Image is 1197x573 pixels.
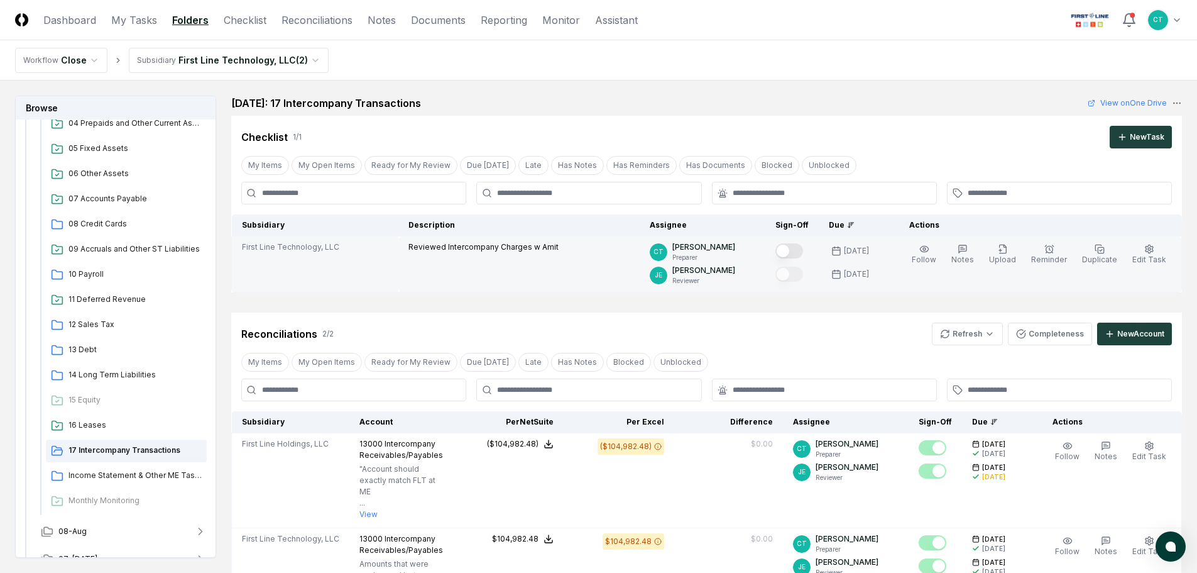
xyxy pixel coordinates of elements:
button: Mark complete [775,243,803,259]
span: Upload [989,255,1016,264]
div: $104,982.48 [605,536,652,547]
span: 11 Deferred Revenue [68,294,202,305]
div: 09-Sep [31,35,217,518]
button: Has Reminders [606,156,677,175]
button: atlas-launcher [1156,531,1186,562]
div: $0.00 [751,533,773,545]
span: 13000 [359,534,383,543]
button: Upload [987,242,1019,268]
button: NewTask [1110,126,1172,148]
button: Completeness [1008,323,1092,345]
button: Has Notes [551,156,604,175]
button: Duplicate [1079,242,1120,268]
a: 11 Deferred Revenue [46,289,207,311]
button: Unblocked [653,353,708,372]
p: Reviewer [816,473,878,482]
span: 13000 [359,439,383,448]
a: Reconciliations [281,13,353,28]
h3: Browse [16,96,216,120]
a: 12 Sales Tax [46,314,207,337]
th: Difference [674,411,783,433]
span: 07 Accounts Payable [68,193,202,204]
button: ($104,982.48) [487,438,554,450]
span: Follow [1055,452,1079,461]
th: Subsidiary [232,214,399,236]
div: 2 / 2 [322,328,334,340]
p: Reviewer [672,276,735,286]
button: Edit Task [1130,242,1169,268]
div: [DATE] [844,269,869,280]
div: $0.00 [751,438,773,450]
button: Mark complete [919,440,946,455]
a: Monitor [542,13,580,28]
span: Follow [912,255,936,264]
button: Due Today [460,156,516,175]
div: New Task [1130,131,1164,143]
div: Actions [1042,416,1172,428]
span: Reminder [1031,255,1067,264]
span: Notes [1095,547,1117,556]
a: 04 Prepaids and Other Current Assets [46,113,207,135]
span: [DATE] [982,535,1005,544]
p: [PERSON_NAME] [816,557,878,568]
nav: breadcrumb [15,48,329,73]
button: 07-[DATE] [31,545,217,573]
a: 10 Payroll [46,264,207,286]
span: 15 Equity [68,394,202,406]
button: Unblocked [802,156,856,175]
a: 07 Accounts Payable [46,188,207,211]
p: Preparer [816,450,878,459]
div: [DATE] [844,245,869,257]
p: [PERSON_NAME] [672,265,735,276]
a: 14 Long Term Liabilities [46,364,207,387]
span: 12 Sales Tax [68,319,202,330]
th: Subsidiary [232,411,350,433]
p: Preparer [672,253,735,262]
div: ($104,982.48) [487,438,538,450]
a: Monthly Monitoring [46,490,207,513]
th: Per NetSuite [453,411,564,433]
span: Intercompany Receivables/Payables [359,534,443,555]
span: 08 Credit Cards [68,218,202,230]
span: Edit Task [1132,547,1166,556]
button: NewAccount [1097,323,1172,345]
span: Notes [1095,452,1117,461]
button: Edit Task [1130,533,1169,560]
span: Follow [1055,547,1079,556]
button: Follow [909,242,939,268]
span: JE [798,467,806,477]
span: Edit Task [1132,452,1166,461]
a: Assistant [595,13,638,28]
span: CT [1153,15,1163,25]
span: 13 Debt [68,344,202,355]
button: Ready for My Review [364,353,457,372]
img: Logo [15,13,28,26]
div: ($104,982.48) [600,441,652,452]
div: Actions [899,220,1172,231]
button: Late [518,353,549,372]
button: Edit Task [1130,438,1169,465]
a: Documents [411,13,466,28]
button: Mark complete [775,267,803,282]
span: CT [797,539,807,548]
span: [DATE] [982,463,1005,472]
a: My Tasks [111,13,157,28]
span: 07-[DATE] [58,554,97,565]
a: 17 Intercompany Transactions [46,440,207,462]
a: Reporting [481,13,527,28]
button: Follow [1052,438,1082,465]
button: My Items [241,156,289,175]
button: Due Today [460,353,516,372]
span: First Line Technology, LLC [242,242,339,253]
span: 06 Other Assets [68,168,202,179]
button: 08-Aug [31,518,217,545]
div: Account [359,416,443,428]
div: Checklist [241,130,288,145]
span: 16 Leases [68,420,202,431]
p: [PERSON_NAME] [816,533,878,545]
button: My Open Items [292,353,362,372]
div: [DATE] [982,472,1005,482]
button: Refresh [932,323,1003,345]
a: 06 Other Assets [46,163,207,186]
span: CT [797,444,807,453]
